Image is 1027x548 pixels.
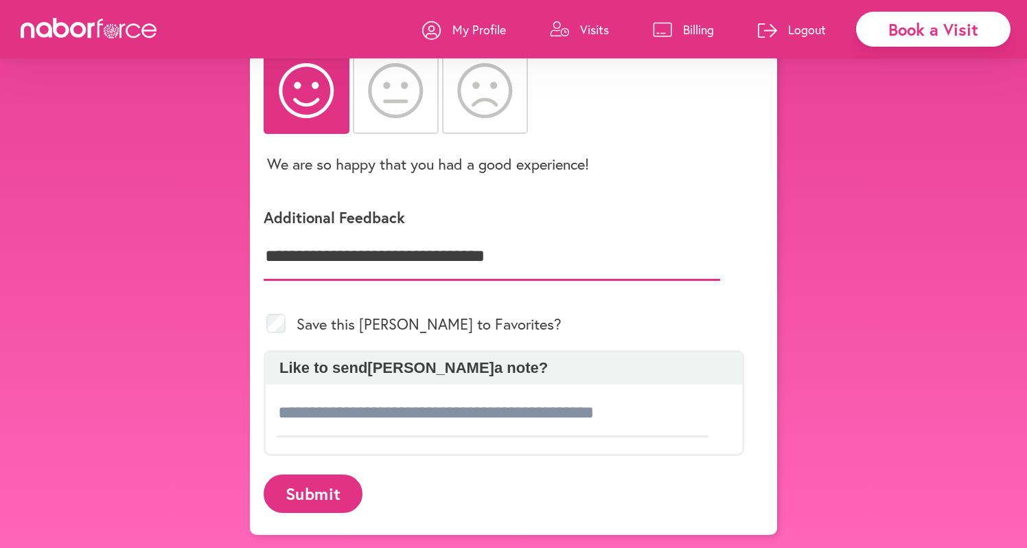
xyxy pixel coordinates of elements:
[580,21,609,38] p: Visits
[653,9,714,50] a: Billing
[264,207,744,227] p: Additional Feedback
[267,154,589,174] p: We are so happy that you had a good experience!
[264,475,362,512] button: Submit
[452,21,506,38] p: My Profile
[273,359,735,377] p: Like to send [PERSON_NAME] a note?
[683,21,714,38] p: Billing
[856,12,1011,47] div: Book a Visit
[758,9,826,50] a: Logout
[264,297,744,350] div: Save this [PERSON_NAME] to Favorites?
[550,9,609,50] a: Visits
[788,21,826,38] p: Logout
[422,9,506,50] a: My Profile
